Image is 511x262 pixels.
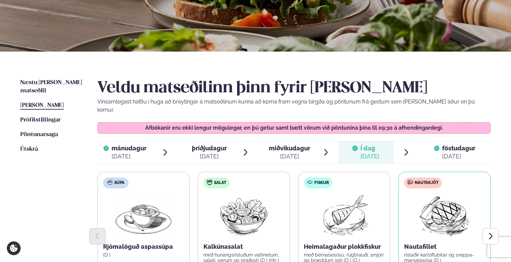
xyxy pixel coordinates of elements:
button: Previous slide [89,228,105,244]
img: beef.svg [408,180,413,185]
div: [DATE] [112,152,146,161]
a: Prófílstillingar [20,116,61,124]
div: [DATE] [192,152,227,161]
div: [DATE] [360,152,379,161]
a: Pöntunarsaga [20,131,58,139]
span: þriðjudagur [192,145,227,152]
a: Næstu [PERSON_NAME] matseðill [20,79,84,95]
span: Næstu [PERSON_NAME] matseðill [20,80,82,94]
h2: Veldu matseðilinn þinn fyrir [PERSON_NAME] [97,79,491,98]
button: Next slide [483,228,499,244]
img: Salad.png [214,194,274,237]
span: Súpa [114,180,124,186]
a: Cookie settings [7,241,21,255]
span: Í dag [360,144,379,152]
img: Fish.png [314,194,374,237]
p: Vinsamlegast hafðu í huga að breytingar á matseðlinum kunna að koma fram vegna birgða og pöntunum... [97,98,491,114]
img: salad.svg [207,180,212,185]
p: (D ) [103,252,184,258]
a: Útskrá [20,145,38,153]
span: Pöntunarsaga [20,132,58,137]
p: Afbókanir eru ekki lengur mögulegar, en þú getur samt bætt vörum við pöntunina þína til 09:30 á a... [104,125,484,131]
span: [PERSON_NAME] [20,102,64,108]
span: miðvikudagur [269,145,310,152]
img: Beef-Meat.png [415,194,475,237]
p: Kalkúnasalat [203,243,284,251]
span: Salat [214,180,226,186]
span: föstudagur [442,145,475,152]
p: Heimalagaður plokkfiskur [304,243,385,251]
div: [DATE] [269,152,310,161]
img: fish.svg [307,180,313,185]
p: Nautafillet [404,243,485,251]
span: Nautakjöt [415,180,438,186]
span: mánudagur [112,145,146,152]
a: [PERSON_NAME] [20,101,64,110]
span: Útskrá [20,146,38,152]
span: Prófílstillingar [20,117,61,123]
span: Fiskur [314,180,329,186]
p: Rjómalöguð aspassúpa [103,243,184,251]
img: Soup.png [114,194,173,237]
img: soup.svg [107,180,113,185]
div: [DATE] [442,152,475,161]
